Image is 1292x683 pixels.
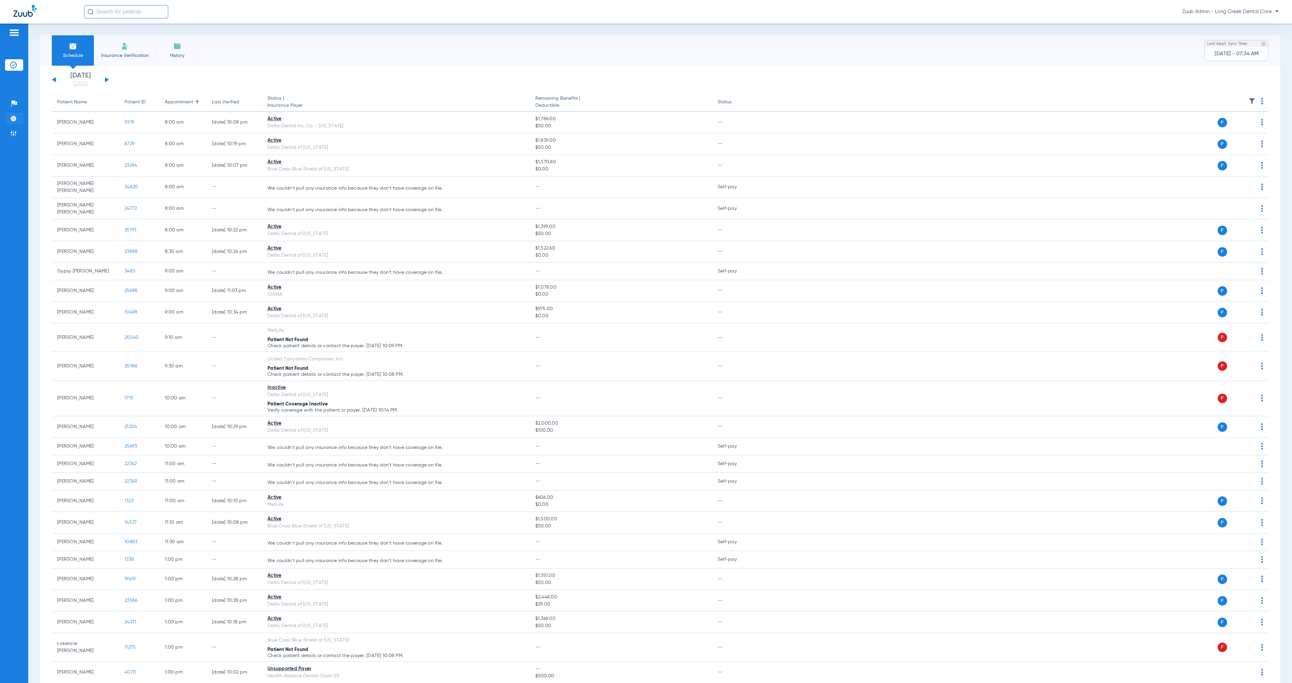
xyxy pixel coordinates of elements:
td: [PERSON_NAME] [52,155,119,176]
td: 9:30 AM [159,352,207,381]
p: We couldn’t pull any insurance info because they don’t have coverage on file. [267,480,525,485]
td: 8:00 AM [159,133,207,155]
td: [PERSON_NAME] [52,416,119,438]
img: group-dot-blue.svg [1261,309,1263,316]
td: -- [207,438,262,455]
td: [PERSON_NAME] [52,512,119,533]
span: Insurance Verification [99,52,151,59]
div: Delta Dental of [US_STATE] [267,313,525,320]
span: $1,078.00 [535,284,707,291]
div: Active [267,137,525,144]
td: -- [712,352,758,381]
td: 9:00 AM [159,302,207,323]
img: group-dot-blue.svg [1261,460,1263,467]
img: group-dot-blue.svg [1261,248,1263,255]
span: P [1218,247,1227,257]
td: [PERSON_NAME] [52,473,119,490]
td: 11:10 AM [159,512,207,533]
td: [PERSON_NAME] [52,133,119,155]
div: Delta Dental of [US_STATE] [267,230,525,237]
div: Active [267,305,525,313]
span: Schedule [57,52,89,59]
span: 1715 [124,396,133,400]
td: -- [207,455,262,473]
td: [DATE] 10:28 PM [207,568,262,590]
span: $1,351.00 [535,572,707,579]
span: 21204 [124,424,137,429]
img: group-dot-blue.svg [1261,334,1263,341]
td: 8:00 AM [159,176,207,198]
span: $975.00 [535,305,707,313]
img: group-dot-blue.svg [1261,576,1263,582]
span: 24371 [124,620,136,624]
div: Inactive [267,384,525,391]
span: P [1218,643,1227,652]
div: CIGNA [267,291,525,298]
span: $50.00 [535,230,707,237]
td: 9:00 AM [159,280,207,302]
div: Patient Name [57,99,87,106]
span: P [1218,422,1227,432]
span: $1,399.00 [535,223,707,230]
img: group-dot-blue.svg [1261,619,1263,625]
td: [PERSON_NAME] [52,280,119,302]
td: Self-pay [712,438,758,455]
img: group-dot-blue.svg [1261,556,1263,563]
span: 4070 [124,670,136,675]
span: Zuub Admin - Long Creek Dental Care [1182,8,1279,15]
p: Check patient details or contact the payer. [DATE] 10:08 PM. [267,372,525,377]
div: Unsupported Payer [267,665,525,673]
img: hamburger-icon [9,29,20,37]
div: MetLife [267,327,525,334]
span: -- [535,540,540,544]
span: P [1218,286,1227,296]
td: -- [712,633,758,662]
td: Self-pay [712,473,758,490]
div: Delta Dental of [US_STATE] [267,252,525,259]
th: Remaining Benefits | [530,93,712,112]
img: group-dot-blue.svg [1261,597,1263,604]
td: [PERSON_NAME] [52,590,119,612]
td: [DATE] 10:22 PM [207,220,262,241]
div: Delta Dental of [US_STATE] [267,391,525,398]
td: -- [207,633,262,662]
td: 10:00 AM [159,381,207,416]
span: 1323 [124,498,134,503]
img: group-dot-blue.svg [1261,497,1263,504]
span: -- [535,335,540,340]
td: [PERSON_NAME] [52,455,119,473]
td: [PERSON_NAME] [52,323,119,352]
td: [PERSON_NAME] [52,568,119,590]
img: group-dot-blue.svg [1261,644,1263,651]
span: 10883 [124,540,137,544]
p: We couldn’t pull any insurance info because they don’t have coverage on file. [267,207,525,212]
span: -- [535,444,540,449]
td: [DATE] 10:10 PM [207,490,262,512]
td: [DATE] 10:08 PM [207,112,262,133]
span: $50.00 [535,123,707,130]
td: [PERSON_NAME] [PERSON_NAME] [52,176,119,198]
div: Appointment [165,99,193,106]
td: 1:00 PM [159,568,207,590]
img: group-dot-blue.svg [1261,205,1263,212]
span: -- [535,557,540,562]
td: 8:30 AM [159,241,207,263]
span: P [1218,118,1227,127]
td: -- [712,612,758,633]
span: $1,522.60 [535,245,707,252]
span: 22349 [124,479,137,484]
p: We couldn’t pull any insurance info because they don’t have coverage on file. [267,445,525,450]
td: -- [712,512,758,533]
td: -- [712,490,758,512]
td: -- [712,302,758,323]
span: 23294 [124,163,137,168]
td: 9:00 AM [159,263,207,280]
td: Self-pay [712,533,758,551]
span: -- [535,206,540,211]
img: group-dot-blue.svg [1261,268,1263,274]
td: 8:00 AM [159,198,207,220]
span: 11275 [124,645,136,650]
td: -- [712,155,758,176]
td: -- [712,241,758,263]
div: Blue Cross Blue Shield of [US_STATE] [267,637,525,644]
